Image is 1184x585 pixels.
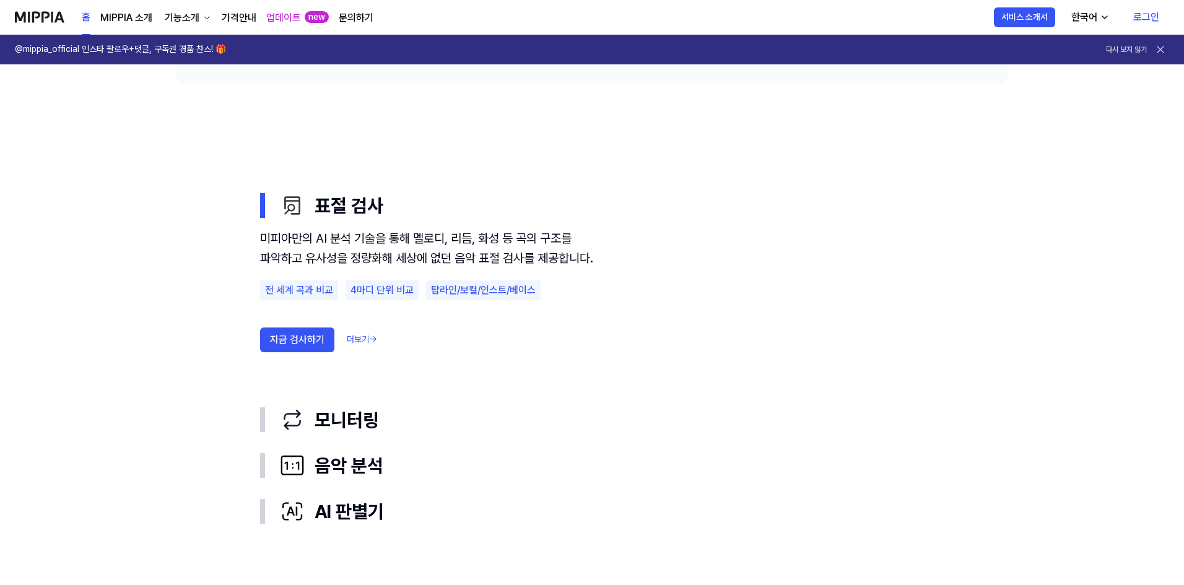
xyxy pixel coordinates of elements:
[260,228,924,397] div: 표절 검사
[346,280,419,300] div: 4마디 단위 비교
[260,397,924,443] button: 모니터링
[266,11,301,25] a: 업데이트
[280,498,924,524] div: AI 판별기
[339,11,373,25] a: 문의하기
[280,453,924,479] div: 음악 분석
[280,193,924,219] div: 표절 검사
[305,11,329,24] div: new
[994,7,1055,27] button: 서비스 소개서
[260,327,334,352] button: 지금 검사하기
[100,11,152,25] a: MIPPIA 소개
[280,407,924,433] div: 모니터링
[222,11,256,25] a: 가격안내
[15,43,226,56] h1: @mippia_official 인스타 팔로우+댓글, 구독권 경품 찬스! 🎁
[1106,45,1147,55] button: 다시 보지 않기
[1061,5,1117,30] button: 한국어
[260,488,924,534] button: AI 판별기
[260,228,594,268] div: 미피아만의 AI 분석 기술을 통해 멜로디, 리듬, 화성 등 곡의 구조를 파악하고 유사성을 정량화해 세상에 없던 음악 표절 검사를 제공합니다.
[260,443,924,488] button: 음악 분석
[260,280,338,300] div: 전 세계 곡과 비교
[426,280,541,300] div: 탑라인/보컬/인스트/베이스
[1069,10,1100,25] div: 한국어
[162,11,202,25] div: 기능소개
[347,334,377,346] a: 더보기→
[260,183,924,228] button: 표절 검사
[162,11,212,25] button: 기능소개
[82,1,90,35] a: 홈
